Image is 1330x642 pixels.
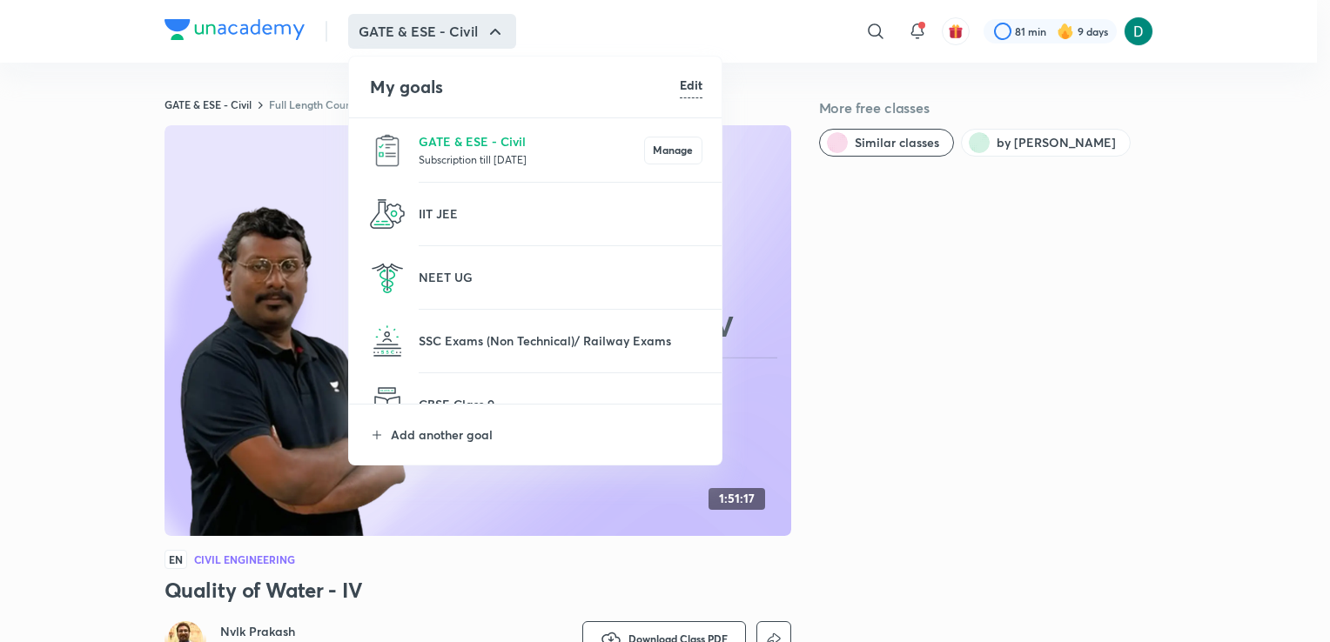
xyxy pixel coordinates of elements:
[419,395,702,413] p: CBSE Class 9
[370,387,405,422] img: CBSE Class 9
[370,324,405,358] img: SSC Exams (Non Technical)/ Railway Exams
[644,137,702,164] button: Manage
[419,204,702,223] p: IIT JEE
[370,74,680,100] h4: My goals
[370,197,405,231] img: IIT JEE
[391,425,702,444] p: Add another goal
[419,150,644,168] p: Subscription till [DATE]
[419,268,702,286] p: NEET UG
[419,331,702,350] p: SSC Exams (Non Technical)/ Railway Exams
[370,133,405,168] img: GATE & ESE - Civil
[370,260,405,295] img: NEET UG
[419,132,644,150] p: GATE & ESE - Civil
[680,76,702,94] h6: Edit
